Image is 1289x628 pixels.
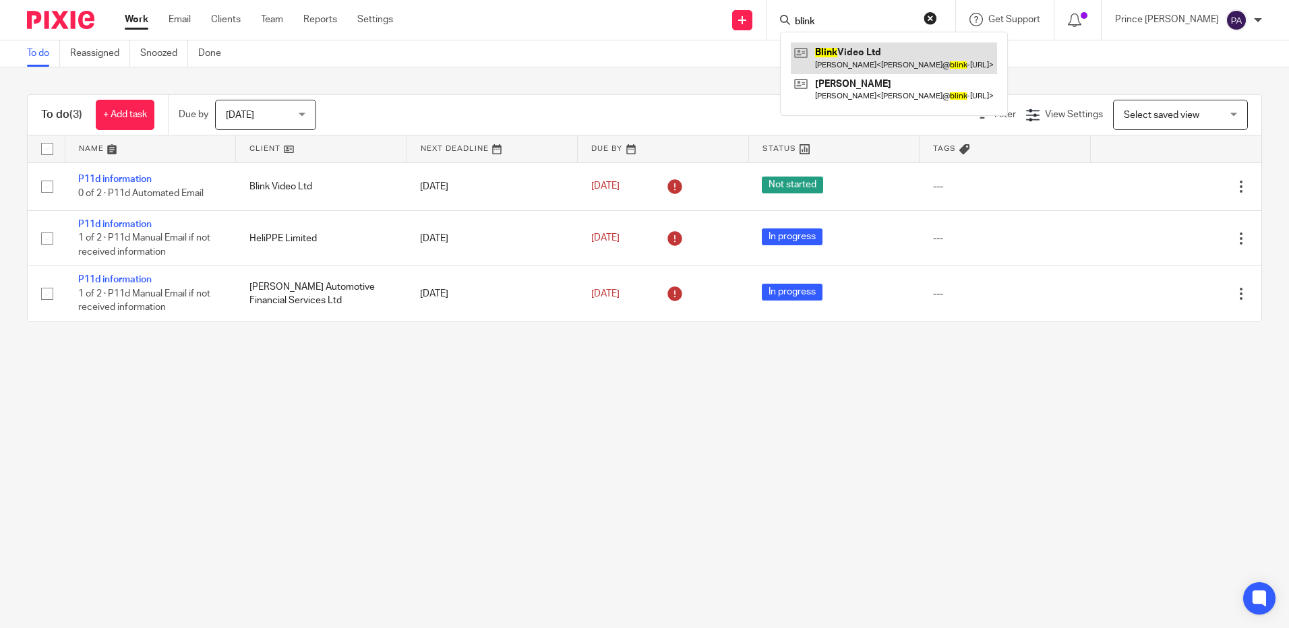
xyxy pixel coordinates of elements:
[762,228,822,245] span: In progress
[407,210,578,265] td: [DATE]
[69,109,82,120] span: (3)
[140,40,188,67] a: Snoozed
[78,175,152,184] a: P11d information
[236,266,407,321] td: [PERSON_NAME] Automotive Financial Services Ltd
[933,287,1077,301] div: ---
[78,275,152,284] a: P11d information
[933,232,1077,245] div: ---
[179,108,208,121] p: Due by
[1115,13,1219,26] p: Prince [PERSON_NAME]
[78,189,204,198] span: 0 of 2 · P11d Automated Email
[924,11,937,25] button: Clear
[933,180,1077,193] div: ---
[591,233,620,243] span: [DATE]
[78,220,152,229] a: P11d information
[41,108,82,122] h1: To do
[70,40,130,67] a: Reassigned
[1226,9,1247,31] img: svg%3E
[78,234,210,257] span: 1 of 2 · P11d Manual Email if not received information
[303,13,337,26] a: Reports
[1045,110,1103,119] span: View Settings
[591,289,620,299] span: [DATE]
[261,13,283,26] a: Team
[933,145,956,152] span: Tags
[407,162,578,210] td: [DATE]
[96,100,154,130] a: + Add task
[357,13,393,26] a: Settings
[988,15,1040,24] span: Get Support
[198,40,231,67] a: Done
[27,40,60,67] a: To do
[211,13,241,26] a: Clients
[236,162,407,210] td: Blink Video Ltd
[27,11,94,29] img: Pixie
[762,177,823,193] span: Not started
[236,210,407,265] td: HeliPPE Limited
[125,13,148,26] a: Work
[169,13,191,26] a: Email
[78,289,210,313] span: 1 of 2 · P11d Manual Email if not received information
[226,111,254,120] span: [DATE]
[793,16,915,28] input: Search
[1124,111,1199,120] span: Select saved view
[762,284,822,301] span: In progress
[591,182,620,191] span: [DATE]
[407,266,578,321] td: [DATE]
